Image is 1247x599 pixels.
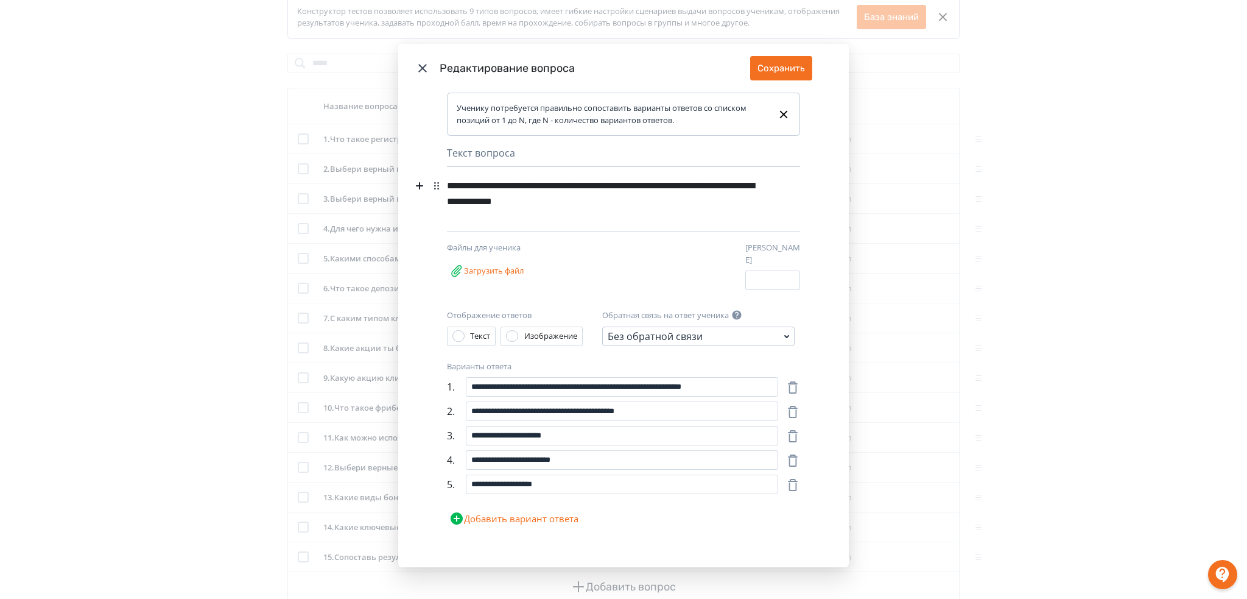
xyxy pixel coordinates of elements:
div: Modal [398,44,849,567]
div: Файлы для ученика [447,242,575,254]
label: Варианты ответа [447,361,511,373]
label: Отображение ответов [447,310,532,322]
span: 5 . [447,475,458,494]
span: 1 . [447,377,458,397]
label: Обратная связь на ответ ученика [602,310,729,322]
button: Сохранить [750,56,812,80]
button: Добавить вариант ответа [447,506,581,531]
div: Без обратной связи [608,329,703,344]
span: 4 . [447,450,458,470]
div: Изображение [524,330,577,342]
span: 2 . [447,402,458,421]
span: 3 . [447,426,458,445]
div: Ученику потребуется правильно сопоставить варианты ответов со списком позиций от 1 до N, где N - ... [457,102,767,126]
div: Текст [470,330,490,342]
div: Текст вопроса [447,146,800,167]
div: Редактирование вопроса [440,60,750,77]
label: [PERSON_NAME] [745,242,800,266]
